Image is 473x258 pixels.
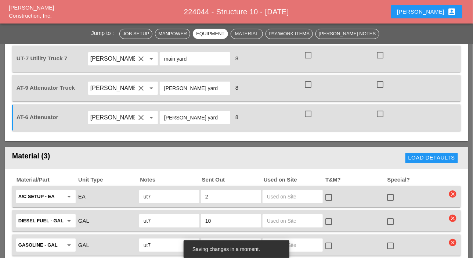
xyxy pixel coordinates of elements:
[65,192,73,201] i: arrow_drop_down
[155,29,190,39] button: Manpower
[231,29,263,39] button: Material
[18,215,63,227] input: Diesel Fuel - GAL
[449,190,456,198] i: clear
[90,53,135,65] input: Alex Miller
[137,84,145,93] i: clear
[397,7,456,16] div: [PERSON_NAME]
[267,191,318,203] input: Used on Site
[78,193,86,200] span: EA
[269,30,310,37] div: Pay/Work Items
[147,113,156,122] i: arrow_drop_down
[9,4,54,19] a: [PERSON_NAME] Construction, Inc.
[232,85,241,91] span: 8
[164,82,226,94] input: Equip. Notes
[164,53,226,65] input: Equip. Notes
[192,246,260,252] span: Saving changes in a moment.
[263,176,325,184] span: Used on Site
[119,29,152,39] button: Job Setup
[78,242,89,248] span: GAL
[405,153,458,163] button: Load Defaults
[16,176,77,184] span: Material/Part
[234,30,260,37] div: Material
[391,5,462,18] button: [PERSON_NAME]
[193,29,228,39] button: Equipment
[77,176,139,184] span: Unit Type
[205,191,257,203] input: Sent Out
[196,30,224,37] div: Equipment
[17,85,75,91] span: AT-9 Attenuator Truck
[91,30,117,36] span: Jump to :
[232,55,241,61] span: 8
[137,54,145,63] i: clear
[205,215,257,227] input: Sent Out
[325,176,386,184] span: T&M?
[266,29,313,39] button: Pay/Work Items
[144,215,195,227] input: Notes
[144,239,195,251] input: Notes
[65,241,73,250] i: arrow_drop_down
[65,216,73,225] i: arrow_drop_down
[17,55,68,61] span: UT-7 Utility Truck 7
[123,30,149,37] div: Job Setup
[147,54,156,63] i: arrow_drop_down
[137,113,145,122] i: clear
[90,82,135,94] input: Joshua Baker
[147,84,156,93] i: arrow_drop_down
[158,30,187,37] div: Manpower
[267,239,318,251] input: Used on Site
[449,239,456,246] i: clear
[449,215,456,222] i: clear
[164,112,226,123] input: Equip. Notes
[12,151,226,165] div: Material (3)
[18,239,63,251] input: Gasoline - GAL
[408,154,455,162] div: Load Defaults
[267,215,318,227] input: Used on Site
[144,191,195,203] input: Notes
[315,29,379,39] button: [PERSON_NAME] Notes
[140,176,201,184] span: Notes
[184,8,289,16] span: 224044 - Structure 10 - [DATE]
[319,30,376,37] div: [PERSON_NAME] Notes
[387,176,448,184] span: Special?
[18,191,63,203] input: A/C setup - EA
[205,239,257,251] input: Sent Out
[78,218,89,224] span: GAL
[201,176,263,184] span: Sent Out
[232,114,241,120] span: 8
[17,114,58,120] span: AT-6 Attenuator
[448,7,456,16] i: account_box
